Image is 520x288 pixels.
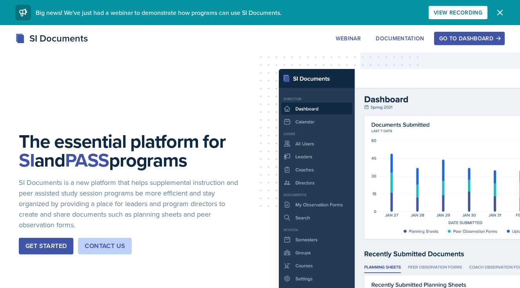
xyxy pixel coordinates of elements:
[336,35,361,42] div: Webinar
[371,32,429,45] button: Documentation
[376,35,424,42] div: Documentation
[78,238,132,254] button: Contact Us
[25,241,67,251] div: Get Started
[15,31,88,45] div: SI Documents
[331,32,366,45] button: Webinar
[439,35,500,42] div: Go to Dashboard
[19,238,73,254] button: Get Started
[36,8,282,17] span: Big news! We've just had a webinar to demonstrate how programs can use SI Documents.
[429,6,487,19] button: View Recording
[434,32,505,45] button: Go to Dashboard
[434,9,482,16] div: View Recording
[85,241,125,251] div: Contact Us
